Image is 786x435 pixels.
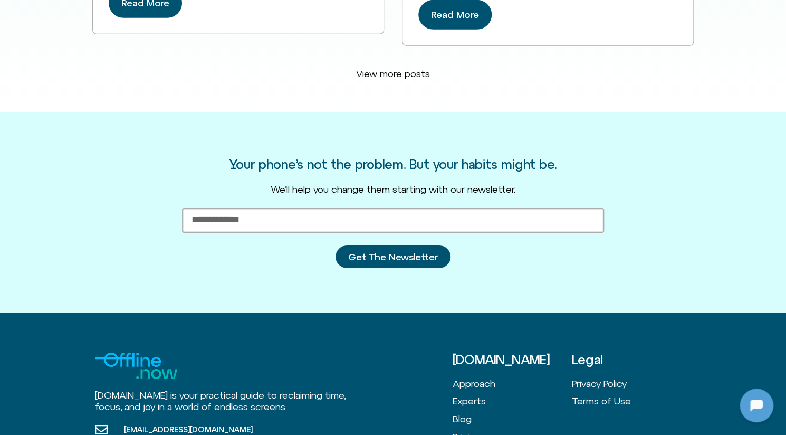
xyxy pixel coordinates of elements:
[30,95,188,146] p: Understood. After school, what tends to make you reach for the Xbox? Is it tied to a feeling, a s...
[3,36,17,51] img: N5FCcHC.png
[3,260,17,275] img: N5FCcHC.png
[121,424,253,435] span: [EMAIL_ADDRESS][DOMAIN_NAME]
[95,390,346,412] span: [DOMAIN_NAME] is your practical guide to reclaiming time, focus, and joy in a world of endless sc...
[572,375,691,410] nav: Menu
[166,5,184,23] svg: Restart Conversation Button
[572,375,691,393] a: Privacy Policy
[180,337,197,354] svg: Voice Input Button
[336,245,450,269] button: Get The Newsletter
[572,353,691,366] h3: Legal
[30,194,188,270] p: It seems like playing Xbox after school has become a habit for you. If you could swap that habit ...
[3,135,17,150] img: N5FCcHC.png
[453,353,572,366] h3: [DOMAIN_NAME]
[343,62,443,86] a: View more posts
[182,208,604,281] form: New Form
[9,5,26,22] img: N5FCcHC.png
[453,410,572,428] a: Blog
[453,375,572,393] a: Approach
[90,64,200,77] p: too much xbox after school
[172,164,200,176] p: routine
[453,392,572,410] a: Experts
[3,303,17,318] img: N5FCcHC.png
[18,340,164,351] textarea: Message Input
[3,3,208,25] button: Expand Header Button
[431,6,479,23] span: Read More
[572,392,691,410] a: Terms of Use
[356,68,430,80] span: View more posts
[348,252,438,262] span: Get The Newsletter
[740,389,773,422] iframe: Botpress
[271,184,515,195] span: We’ll help you change them starting with our newsletter.
[30,288,188,314] p: Looks like you stepped away. No rush—just message me when you're ready!
[184,5,202,23] svg: Close Chatbot Button
[31,7,162,21] h2: [DOMAIN_NAME]
[229,157,557,171] h3: Your phone’s not the problem. But your habits might be.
